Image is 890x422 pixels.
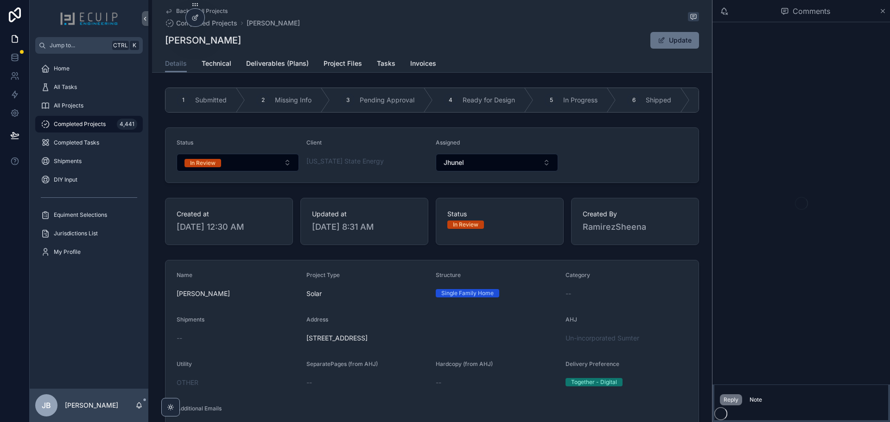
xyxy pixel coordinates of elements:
span: 1 [182,96,184,104]
span: Deliverables (Plans) [246,59,309,68]
span: [DATE] 12:30 AM [177,220,281,233]
span: Category [566,271,590,278]
a: Completed Tasks [35,134,143,151]
span: RamirezSheena [583,220,687,233]
a: My Profile [35,244,143,260]
span: Shipments [54,157,82,165]
a: Completed Projects [165,19,237,28]
span: In Progress [563,95,598,105]
div: In Review [190,159,216,167]
a: Un-incorporated Sumter [566,334,639,343]
span: Jurisdictions List [54,230,98,237]
a: Shipments [35,153,143,170]
div: Together - Digital [571,378,617,386]
a: Jurisdictions List [35,225,143,242]
span: Home [54,65,70,72]
span: Ctrl [112,41,129,50]
span: All Projects [54,102,83,109]
button: Note [746,394,766,405]
a: Details [165,55,187,73]
span: Jump to... [50,42,108,49]
a: Deliverables (Plans) [246,55,309,74]
span: Equiment Selections [54,211,107,219]
div: 4,441 [117,119,137,130]
span: -- [566,289,571,298]
span: 5 [550,96,553,104]
img: App logo [60,11,118,26]
div: scrollable content [30,54,148,272]
a: [PERSON_NAME] [247,19,300,28]
span: AHJ [566,316,577,323]
span: Utility [177,360,192,367]
span: Completed Projects [54,120,106,128]
span: Ready for Design [463,95,515,105]
button: Select Button [177,154,299,171]
span: Jhunel [444,158,464,167]
span: Created By [583,209,687,219]
span: Hardcopy (from AHJ) [436,360,493,367]
span: Address [306,316,328,323]
span: -- [177,334,182,343]
span: Completed Projects [176,19,237,28]
button: Select Button [436,154,558,171]
span: Additional Emails [177,405,222,412]
span: K [131,42,138,49]
span: Project Type [306,271,340,278]
span: 3 [346,96,350,104]
div: Single Family Home [441,289,494,297]
span: Tasks [377,59,395,68]
span: DIY Input [54,176,77,183]
button: Reply [720,394,742,405]
span: Project Files [324,59,362,68]
span: Assigned [436,139,460,146]
span: [STREET_ADDRESS] [306,334,558,343]
a: Invoices [410,55,436,74]
span: Client [306,139,322,146]
button: Jump to...CtrlK [35,37,143,54]
p: [PERSON_NAME] [65,401,118,410]
span: Invoices [410,59,436,68]
span: Created at [177,209,281,219]
span: SeparatePages (from AHJ) [306,360,378,367]
span: Updated at [312,209,417,219]
span: 4 [449,96,452,104]
a: Equiment Selections [35,207,143,223]
span: [PERSON_NAME] [177,289,299,298]
a: Project Files [324,55,362,74]
span: Status [447,209,552,219]
a: Home [35,60,143,77]
span: -- [436,378,441,387]
a: [US_STATE] State Energy [306,157,384,166]
span: Details [165,59,187,68]
span: Comments [793,6,830,17]
span: 2 [261,96,265,104]
a: Completed Projects4,441 [35,116,143,132]
div: Note [750,396,762,403]
span: 6 [632,96,636,104]
span: -- [306,378,312,387]
span: Status [177,139,193,146]
span: [DATE] 8:31 AM [312,220,417,233]
span: Shipped [646,95,671,105]
a: All Projects [35,97,143,114]
span: Submitted [195,95,227,105]
a: Tasks [377,55,395,74]
div: In Review [453,220,478,229]
a: OTHER [177,378,198,387]
span: My Profile [54,248,81,256]
span: Delivery Preference [566,360,619,367]
span: Name [177,271,192,278]
span: Completed Tasks [54,139,99,146]
span: Pending Approval [360,95,414,105]
span: Missing Info [275,95,311,105]
span: Back to All Projects [176,7,228,15]
a: All Tasks [35,79,143,95]
span: Structure [436,271,461,278]
span: JB [42,400,51,411]
span: Solar [306,289,322,298]
span: Technical [202,59,231,68]
a: Back to All Projects [165,7,228,15]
